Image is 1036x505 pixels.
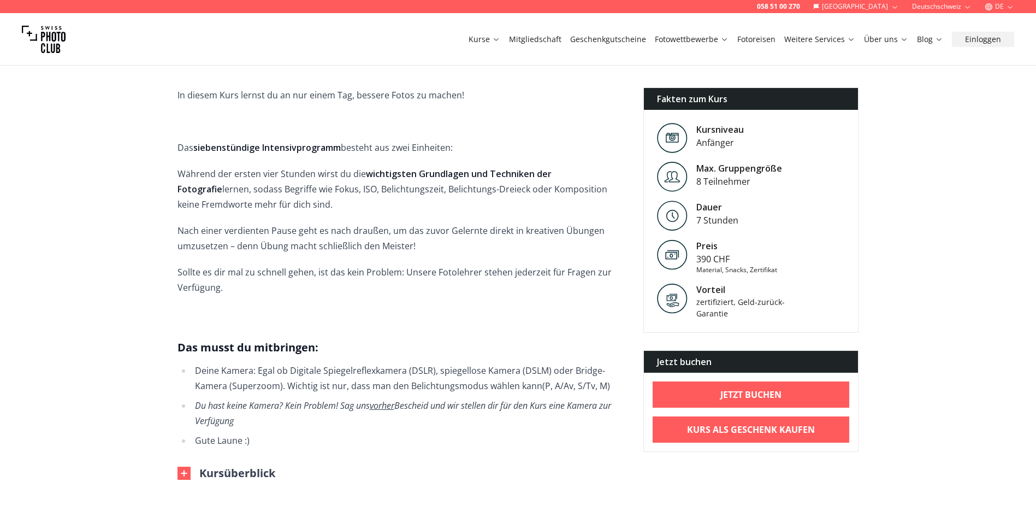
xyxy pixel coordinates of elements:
a: Fotowettbewerbe [655,34,729,45]
button: Blog [913,32,948,47]
img: Swiss photo club [22,17,66,61]
button: Geschenkgutscheine [566,32,650,47]
p: Das besteht aus zwei Einheiten: [177,140,626,155]
p: In diesem Kurs lernst du an nur einem Tag, bessere Fotos zu machen! [177,87,626,103]
a: Fotoreisen [737,34,775,45]
button: Über uns [860,32,913,47]
a: Weitere Services [784,34,855,45]
em: Du hast keine Kamera? Kein Problem! Sag uns Bescheid und wir stellen dir für den Kurs eine Kamera... [195,400,611,427]
a: 058 51 00 270 [757,2,800,11]
p: Nach einer verdienten Pause geht es nach draußen, um das zuvor Gelernte direkt in kreativen Übung... [177,223,626,254]
a: Blog [917,34,943,45]
u: vorher [370,400,394,412]
div: zertifiziert, Geld-zurück-Garantie [696,296,789,319]
div: 390 CHF [696,252,777,266]
button: Mitgliedschaft [505,32,566,47]
button: Einloggen [952,32,1014,47]
div: Vorteil [696,283,789,296]
img: Vorteil [657,283,688,314]
img: Level [657,201,688,231]
button: Fotoreisen [733,32,780,47]
p: Sollte es dir mal zu schnell gehen, ist das kein Problem: Unsere Fotolehrer stehen jederzeit für ... [177,265,626,295]
a: Geschenkgutscheine [570,34,646,45]
div: Preis [696,239,777,252]
div: Jetzt buchen [644,351,859,373]
div: Dauer [696,201,738,214]
li: Deine Kamera: Egal ob Digitale Spiegelreflexkamera ( (P, A/Av, S/Tv, M) [192,363,626,394]
img: Level [657,162,688,192]
img: Preis [657,239,688,270]
img: Outline Close [177,467,191,480]
b: Jetzt buchen [720,388,782,401]
strong: siebenstündige Intensivprogramm [193,142,341,154]
a: Mitgliedschaft [509,34,561,45]
strong: Das musst du mitbringen: [177,340,318,355]
button: Kurse [464,32,505,47]
p: Während der ersten vier Stunden wirst du die lernen, sodass Begriffe wie Fokus, ISO, Belichtungsz... [177,166,626,212]
div: Fakten zum Kurs [644,88,859,110]
button: Fotowettbewerbe [650,32,733,47]
li: Gute Laune :) [192,433,626,448]
img: Level [657,123,688,153]
div: Kursniveau [696,123,744,136]
div: Anfänger [696,136,744,149]
b: Kurs als Geschenk kaufen [687,423,815,436]
a: Kurse [469,34,500,45]
a: Kurs als Geschenk kaufen [653,416,850,443]
a: Jetzt buchen [653,381,850,408]
div: Material, Snacks, Zertifikat [696,266,777,274]
div: Max. Gruppengröße [696,162,782,175]
div: 7 Stunden [696,214,738,227]
button: Kursüberblick [177,466,275,481]
button: Weitere Services [780,32,860,47]
div: 8 Teilnehmer [696,175,782,188]
a: Über uns [864,34,908,45]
